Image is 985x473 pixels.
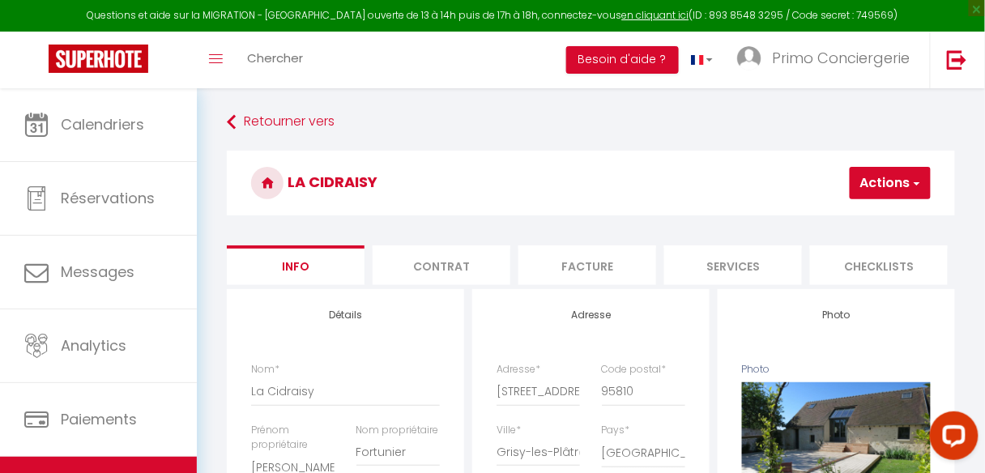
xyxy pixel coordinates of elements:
[947,49,967,70] img: logout
[850,167,931,199] button: Actions
[602,423,630,438] label: Pays
[742,362,770,377] label: Photo
[247,49,303,66] span: Chercher
[772,48,910,68] span: Primo Conciergerie
[227,245,365,285] li: Info
[518,245,656,285] li: Facture
[742,309,931,321] h4: Photo
[61,114,144,134] span: Calendriers
[49,45,148,73] img: Super Booking
[737,46,761,70] img: ...
[497,309,685,321] h4: Adresse
[725,32,930,88] a: ... Primo Conciergerie
[61,262,134,282] span: Messages
[602,362,667,377] label: Code postal
[235,32,315,88] a: Chercher
[917,405,985,473] iframe: LiveChat chat widget
[356,423,439,438] label: Nom propriétaire
[61,188,155,208] span: Réservations
[373,245,510,285] li: Contrat
[251,362,279,377] label: Nom
[497,423,521,438] label: Ville
[622,8,689,22] a: en cliquant ici
[251,309,440,321] h4: Détails
[798,441,875,466] button: Supprimer
[251,423,335,454] label: Prénom propriétaire
[227,151,955,215] h3: La Cidraisy
[61,409,137,429] span: Paiements
[61,335,126,356] span: Analytics
[497,362,540,377] label: Adresse
[566,46,679,74] button: Besoin d'aide ?
[227,108,955,137] a: Retourner vers
[664,245,802,285] li: Services
[810,245,948,285] li: Checklists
